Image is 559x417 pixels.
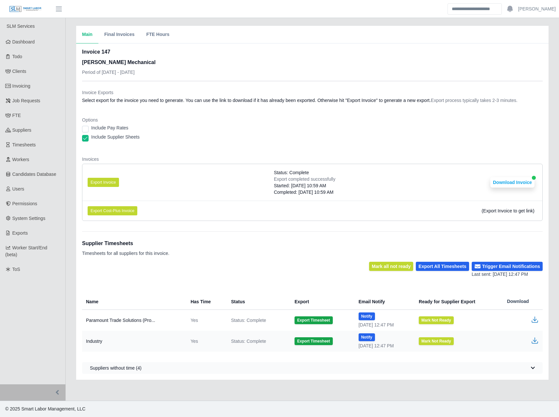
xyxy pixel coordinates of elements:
button: FTE Hours [140,26,175,43]
p: Period of [DATE] - [DATE] [82,69,156,75]
span: Status: Complete [231,317,266,324]
span: Candidates Database [12,172,57,177]
button: Final Invoices [98,26,141,43]
th: Ready for Supplier Export [414,293,502,310]
span: Invoicing [12,83,30,89]
span: Suppliers [12,127,31,133]
th: Email Notify [353,293,414,310]
th: Has Time [185,293,226,310]
div: Completed: [DATE] 10:59 AM [274,189,335,195]
dd: Select export for the invoice you need to generate. You can use the link to download if it has al... [82,97,543,104]
span: Status: Complete [274,169,309,176]
h2: Invoice 147 [82,48,156,56]
h3: [PERSON_NAME] Mechanical [82,58,156,66]
div: Started: [DATE] 10:59 AM [274,182,335,189]
span: (Export Invoice to get link) [482,208,534,213]
div: Export completed successfully [274,176,335,182]
h1: Supplier Timesheets [82,240,169,247]
span: SLM Services [7,24,35,29]
button: Export Invoice [88,178,119,187]
a: [PERSON_NAME] [518,6,556,12]
td: Yes [185,331,226,352]
dt: Invoices [82,156,543,162]
button: Suppliers without time (4) [82,362,543,374]
button: Mark Not Ready [419,337,454,345]
span: Export process typically takes 2-3 minutes. [431,98,517,103]
button: Mark Not Ready [419,316,454,324]
th: Name [82,293,185,310]
button: Main [76,26,98,43]
button: Export Timesheet [295,316,332,324]
button: Notify [359,333,375,341]
td: Industry [82,331,185,352]
th: Status [226,293,289,310]
dt: Options [82,117,543,123]
div: [DATE] 12:47 PM [359,342,408,349]
label: Include Pay Rates [91,125,128,131]
button: Mark all not ready [369,262,413,271]
span: Exports [12,230,28,236]
button: Download Invoice [490,177,534,188]
span: Dashboard [12,39,35,44]
td: Paramount Trade Solutions (Pro... [82,310,185,331]
span: System Settings [12,216,45,221]
button: Export Cost-Plus Invoice [88,206,137,215]
span: Suppliers without time (4) [90,365,142,371]
button: Export Timesheet [295,337,332,345]
span: ToS [12,267,20,272]
span: Clients [12,69,26,74]
th: Download [502,293,543,310]
span: Workers [12,157,29,162]
span: Timesheets [12,142,36,147]
span: Worker Start/End (beta) [5,245,47,257]
div: Last sent: [DATE] 12:47 PM [472,271,543,278]
span: FTE [12,113,21,118]
div: [DATE] 12:47 PM [359,322,408,328]
td: Yes [185,310,226,331]
span: Users [12,186,25,192]
span: Job Requests [12,98,41,103]
button: Trigger Email Notifications [472,262,543,271]
label: Include Supplier Sheets [91,134,140,140]
p: Timesheets for all suppliers for this invoice. [82,250,169,257]
button: Export All Timesheets [416,262,469,271]
th: Export [289,293,353,310]
span: © 2025 Smart Labor Management, LLC [5,406,85,411]
span: Status: Complete [231,338,266,344]
button: Notify [359,312,375,320]
img: SLM Logo [9,6,42,13]
dt: Invoice Exports [82,89,543,96]
span: Todo [12,54,22,59]
a: Download Invoice [490,180,534,185]
span: Permissions [12,201,37,206]
input: Search [448,3,502,15]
